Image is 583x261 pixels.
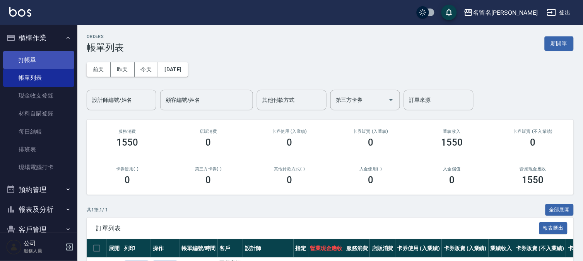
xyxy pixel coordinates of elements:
a: 每日結帳 [3,123,74,141]
th: 卡券販賣 (入業績) [442,239,489,258]
h3: 0 [206,137,211,148]
button: 新開單 [545,36,574,51]
h2: 入金使用(-) [339,167,402,172]
h3: 1550 [441,137,463,148]
th: 客戶 [218,239,243,258]
div: 名留名[PERSON_NAME] [473,8,538,17]
h3: 0 [206,175,211,185]
th: 店販消費 [370,239,395,258]
button: 報表匯出 [539,222,568,234]
h3: 帳單列表 [87,42,124,53]
p: 服務人員 [24,247,63,254]
h2: 營業現金應收 [502,167,564,172]
th: 業績收入 [489,239,514,258]
a: 材料自購登錄 [3,105,74,122]
button: 全部展開 [545,204,574,216]
p: 共 1 筆, 1 / 1 [87,206,108,213]
a: 排班表 [3,141,74,158]
h3: 0 [287,175,292,185]
th: 卡券販賣 (不入業績) [514,239,566,258]
button: 報表及分析 [3,199,74,220]
button: [DATE] [158,62,188,77]
a: 現金收支登錄 [3,87,74,105]
h3: 0 [287,137,292,148]
th: 展開 [107,239,122,258]
a: 新開單 [545,39,574,47]
button: Open [385,94,397,106]
h2: 卡券使用 (入業績) [258,129,321,134]
span: 訂單列表 [96,225,539,232]
h3: 服務消費 [96,129,159,134]
th: 卡券使用 (入業績) [395,239,442,258]
h2: 卡券販賣 (入業績) [339,129,402,134]
a: 報表匯出 [539,224,568,232]
button: 客戶管理 [3,220,74,240]
th: 操作 [151,239,180,258]
img: Logo [9,7,31,17]
h2: 其他付款方式(-) [258,167,321,172]
h3: 0 [125,175,130,185]
h3: 0 [368,137,373,148]
button: 今天 [135,62,159,77]
img: Person [6,239,22,255]
th: 列印 [122,239,151,258]
button: 預約管理 [3,180,74,200]
button: 名留名[PERSON_NAME] [461,5,541,21]
h5: 公司 [24,240,63,247]
button: 登出 [544,5,574,20]
h2: 業績收入 [421,129,483,134]
button: save [441,5,457,20]
h2: ORDERS [87,34,124,39]
th: 服務消費 [344,239,370,258]
h3: 0 [530,137,536,148]
h2: 第三方卡券(-) [177,167,240,172]
a: 打帳單 [3,51,74,69]
a: 現場電腦打卡 [3,158,74,176]
th: 指定 [294,239,308,258]
h3: 0 [368,175,373,185]
h3: 1550 [522,175,544,185]
button: 前天 [87,62,111,77]
button: 昨天 [111,62,135,77]
h2: 店販消費 [177,129,240,134]
a: 帳單列表 [3,69,74,87]
th: 帳單編號/時間 [180,239,218,258]
th: 設計師 [243,239,293,258]
h3: 0 [449,175,455,185]
th: 營業現金應收 [308,239,345,258]
button: 櫃檯作業 [3,28,74,48]
h2: 卡券販賣 (不入業績) [502,129,564,134]
h2: 入金儲值 [421,167,483,172]
h3: 1550 [116,137,138,148]
h2: 卡券使用(-) [96,167,159,172]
